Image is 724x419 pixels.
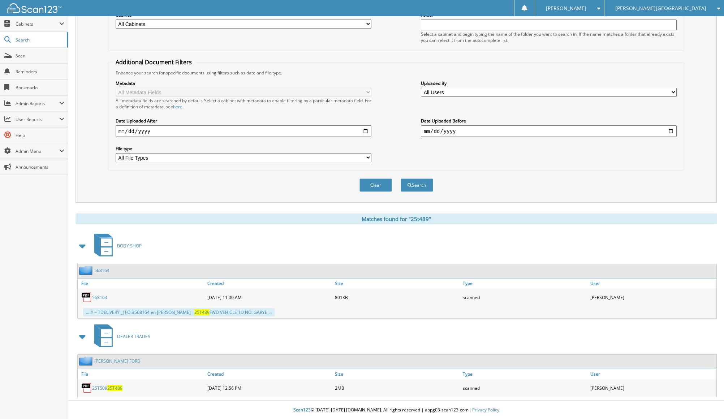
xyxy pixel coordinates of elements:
label: Date Uploaded After [116,118,371,124]
span: Search [16,37,63,43]
input: start [116,125,371,137]
div: All metadata fields are searched by default. Select a cabinet with metadata to enable filtering b... [116,98,371,110]
iframe: Chat Widget [688,384,724,419]
div: Select a cabinet and begin typing the name of the folder you want to search in. If the name match... [421,31,677,43]
a: Size [333,369,461,379]
span: 25T489 [107,385,122,391]
div: [DATE] 12:56 PM [206,381,333,395]
a: 568164 [94,267,109,273]
a: Type [461,278,589,288]
a: Created [206,369,333,379]
div: scanned [461,381,589,395]
div: scanned [461,290,589,304]
span: Admin Reports [16,100,59,107]
div: [PERSON_NAME] [589,381,716,395]
button: Clear [359,178,392,192]
span: 25T489 [194,309,210,315]
label: Date Uploaded Before [421,118,677,124]
label: File type [116,146,371,152]
a: here [173,104,182,110]
a: Created [206,278,333,288]
a: File [78,369,206,379]
a: 25T50925T489 [92,385,122,391]
div: Enhance your search for specific documents using filters such as date and file type. [112,70,681,76]
img: PDF.png [81,383,92,393]
a: Type [461,369,589,379]
div: 2MB [333,381,461,395]
input: end [421,125,677,137]
span: Bookmarks [16,85,64,91]
img: PDF.png [81,292,92,303]
span: [PERSON_NAME][GEOGRAPHIC_DATA] [615,6,706,10]
div: [PERSON_NAME] [589,290,716,304]
img: folder2.png [79,357,94,366]
div: 801KB [333,290,461,304]
span: Cabinets [16,21,59,27]
a: User [589,278,716,288]
legend: Additional Document Filters [112,58,195,66]
a: Privacy Policy [472,407,499,413]
span: BODY SHOP [117,243,142,249]
div: Matches found for "25t489" [76,213,717,224]
span: User Reports [16,116,59,122]
a: Size [333,278,461,288]
a: File [78,278,206,288]
span: Admin Menu [16,148,59,154]
span: DEALER TRADES [117,333,150,340]
a: DEALER TRADES [90,322,150,351]
span: Reminders [16,69,64,75]
a: [PERSON_NAME] FORD [94,358,141,364]
div: © [DATE]-[DATE] [DOMAIN_NAME]. All rights reserved | appg03-scan123-com | [68,401,724,419]
label: Uploaded By [421,80,677,86]
label: Metadata [116,80,371,86]
a: User [589,369,716,379]
button: Search [401,178,433,192]
a: 568164 [92,294,107,301]
span: Announcements [16,164,64,170]
a: BODY SHOP [90,232,142,260]
div: [DATE] 11:00 AM [206,290,333,304]
span: [PERSON_NAME] [546,6,586,10]
span: Help [16,132,64,138]
img: scan123-logo-white.svg [7,3,61,13]
span: Scan123 [293,407,311,413]
span: Scan [16,53,64,59]
img: folder2.png [79,266,94,275]
div: ... # ~ TDELIVERY _|FOIB568164 en [PERSON_NAME] | FWD VEHICLE 1D NO. GARYE ... [83,308,275,316]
